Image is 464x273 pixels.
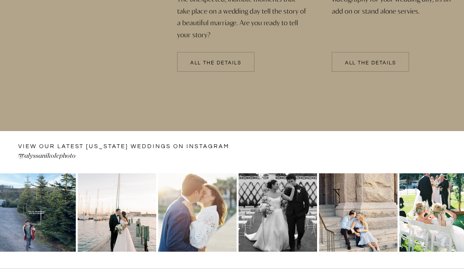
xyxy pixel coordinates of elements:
[158,173,236,252] img: Can’t wait to get these two married tomorrow with @avenueievents Kicking off this year with some ...
[319,173,397,252] img: Kendall & Ryan 😍😍 these two are so stinking cute!! Can’t wait for their wedding day with @kaileer...
[78,173,156,252] img: Gallery delivered and I’m absolutely obsessed with these two!! I had a hard time picking favorite...
[18,142,232,152] a: VIEW OUR LATEST [US_STATE] WEDDINGS ON instagram —
[238,173,317,252] img: Happy anniversary Annie & Cole!! Truly such a magical day filled with so much joy and love!! 💕
[332,60,409,66] a: All the details
[177,60,254,66] a: All the details
[18,150,193,163] a: @alyssanikolephoto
